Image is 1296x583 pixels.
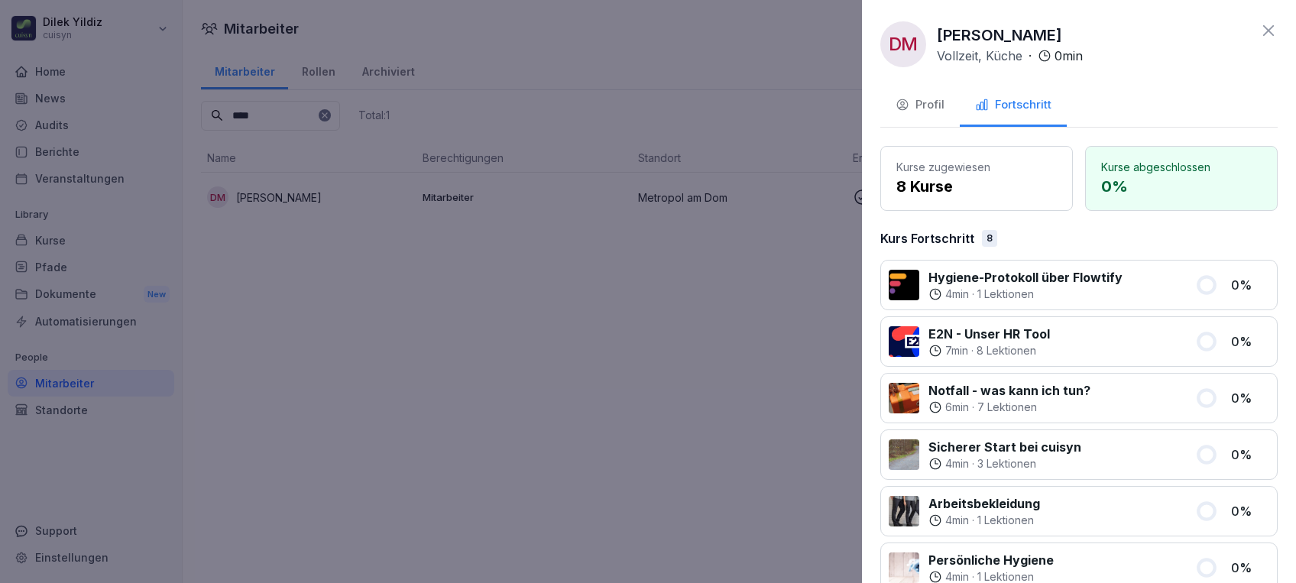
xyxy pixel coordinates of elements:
p: 8 Lektionen [977,343,1036,358]
p: 1 Lektionen [977,287,1034,302]
p: Hygiene-Protokoll über Flowtify [928,268,1123,287]
p: [PERSON_NAME] [937,24,1062,47]
div: Fortschritt [975,96,1051,114]
p: 0 % [1231,332,1269,351]
div: · [928,287,1123,302]
p: Kurs Fortschritt [880,229,974,248]
div: DM [880,21,926,67]
p: 0 % [1231,445,1269,464]
div: · [928,513,1040,528]
p: 7 min [945,343,968,358]
p: Notfall - was kann ich tun? [928,381,1090,400]
p: 0 % [1231,276,1269,294]
p: Persönliche Hygiene [928,551,1054,569]
div: · [937,47,1083,65]
button: Fortschritt [960,86,1067,127]
p: Kurse zugewiesen [896,159,1057,175]
p: 0 % [1231,502,1269,520]
p: 7 Lektionen [977,400,1037,415]
p: 0 % [1231,559,1269,577]
div: · [928,456,1081,471]
p: 0 min [1055,47,1083,65]
div: 8 [982,230,997,247]
p: 4 min [945,456,969,471]
p: 0 % [1101,175,1262,198]
p: 0 % [1231,389,1269,407]
button: Profil [880,86,960,127]
div: Profil [896,96,944,114]
p: Arbeitsbekleidung [928,494,1040,513]
p: Vollzeit, Küche [937,47,1022,65]
p: 4 min [945,513,969,528]
div: · [928,343,1050,358]
p: 4 min [945,287,969,302]
p: 1 Lektionen [977,513,1034,528]
p: E2N - Unser HR Tool [928,325,1050,343]
p: Sicherer Start bei cuisyn [928,438,1081,456]
p: Kurse abgeschlossen [1101,159,1262,175]
p: 6 min [945,400,969,415]
p: 3 Lektionen [977,456,1036,471]
p: 8 Kurse [896,175,1057,198]
div: · [928,400,1090,415]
